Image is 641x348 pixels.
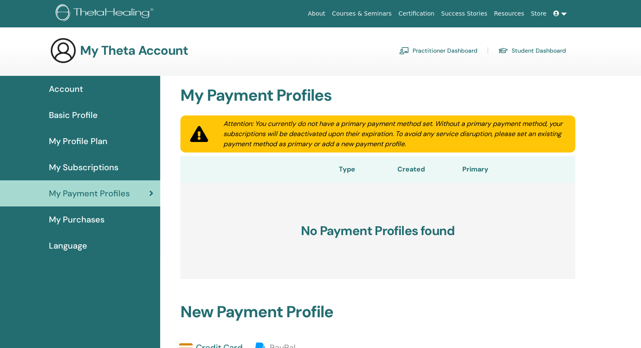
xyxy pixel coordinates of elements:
[175,302,580,322] h2: New Payment Profile
[49,213,105,226] span: My Purchases
[498,47,508,54] img: graduation-cap.svg
[308,156,385,183] th: Type
[395,6,437,21] a: Certification
[49,239,87,252] span: Language
[399,44,477,57] a: Practitioner Dashboard
[213,119,575,149] div: Attention: You currently do not have a primary payment method set. Without a primary payment meth...
[49,161,118,174] span: My Subscriptions
[49,109,98,121] span: Basic Profile
[528,6,550,21] a: Store
[491,6,528,21] a: Resources
[50,37,77,64] img: generic-user-icon.jpg
[180,183,575,279] h3: No Payment Profiles found
[304,6,328,21] a: About
[56,4,156,23] img: logo.png
[49,135,107,147] span: My Profile Plan
[386,156,437,183] th: Created
[49,83,83,95] span: Account
[80,43,188,58] h3: My Theta Account
[438,6,491,21] a: Success Stories
[175,86,580,105] h2: My Payment Profiles
[49,187,130,200] span: My Payment Profiles
[329,6,395,21] a: Courses & Seminars
[498,44,566,57] a: Student Dashboard
[399,47,409,54] img: chalkboard-teacher.svg
[437,156,513,183] th: Primary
